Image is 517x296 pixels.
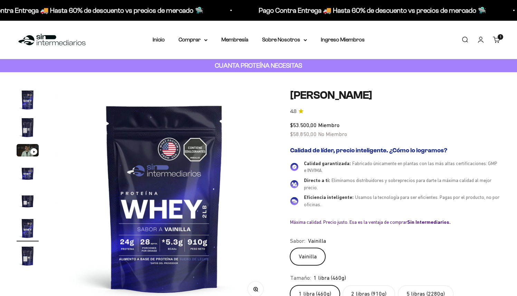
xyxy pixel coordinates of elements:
strong: CUANTA PROTEÍNA NECESITAS [215,62,302,69]
button: Ir al artículo 5 [17,190,39,214]
span: $58.850,00 [290,131,317,137]
legend: Sabor: [290,237,305,246]
summary: Sobre Nosotros [262,35,307,44]
button: Ir al artículo 6 [17,217,39,241]
img: Proteína Whey - Vainilla [17,245,39,267]
img: Proteína Whey - Vainilla [17,162,39,184]
span: 1 [500,35,501,39]
img: Calidad garantizada [290,163,298,171]
p: Pago Contra Entrega 🚚 Hasta 60% de descuento vs precios de mercado 🛸 [257,5,485,16]
span: Eficiencia inteligente: [304,194,354,200]
a: Ingreso Miembros [321,37,365,42]
img: Proteína Whey - Vainilla [17,217,39,239]
button: Ir al artículo 4 [17,162,39,186]
a: 4.84.8 de 5.0 estrellas [290,108,500,115]
legend: Tamaño: [290,274,311,283]
span: Fabricado únicamente en plantas con las más altas certificaciones: GMP e INVIMA. [304,161,497,173]
span: No Miembro [318,131,347,137]
button: Ir al artículo 7 [17,245,39,269]
a: Membresía [221,37,248,42]
img: Proteína Whey - Vainilla [17,190,39,212]
button: Ir al artículo 1 [17,89,39,113]
img: Proteína Whey - Vainilla [17,116,39,139]
span: 1 libra (460g) [314,274,346,283]
b: Sin Intermediarios. [407,219,451,225]
div: Máxima calidad. Precio justo. Esa es la ventaja de comprar [290,219,500,225]
button: Ir al artículo 3 [17,144,39,159]
span: $53.500,00 [290,122,317,128]
span: Usamos la tecnología para ser eficientes. Pagas por el producto, no por oficinas. [304,194,499,207]
h1: [PERSON_NAME] [290,89,500,102]
h2: Calidad de líder, precio inteligente. ¿Cómo lo logramos? [290,147,500,154]
span: Miembro [318,122,339,128]
img: Eficiencia inteligente [290,197,298,205]
span: Eliminamos distribuidores y sobreprecios para darte la máxima calidad al mejor precio. [304,178,491,190]
summary: Comprar [179,35,208,44]
span: Calidad garantizada: [304,161,351,166]
img: Directo a ti [290,180,298,188]
span: Directo a ti: [304,178,330,183]
span: Vainilla [308,237,326,246]
img: Proteína Whey - Vainilla [17,89,39,111]
a: Inicio [153,37,165,42]
button: Ir al artículo 2 [17,116,39,141]
span: 4.8 [290,108,296,115]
